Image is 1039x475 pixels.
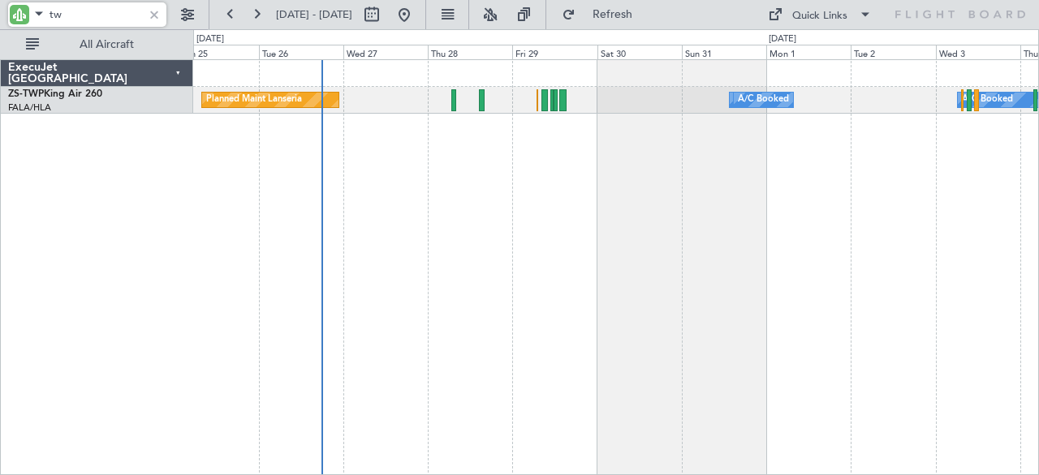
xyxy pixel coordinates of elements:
span: [DATE] - [DATE] [276,7,352,22]
div: Wed 3 [936,45,1020,59]
div: Fri 29 [512,45,597,59]
div: Sat 30 [597,45,682,59]
button: Refresh [554,2,652,28]
a: ZS-TWPKing Air 260 [8,89,102,99]
button: All Aircraft [18,32,176,58]
input: A/C (Reg. or Type) [50,2,143,27]
div: Wed 27 [343,45,428,59]
span: All Aircraft [42,39,171,50]
div: Mon 1 [766,45,851,59]
div: Mon 25 [174,45,258,59]
div: [DATE] [769,32,796,46]
a: FALA/HLA [8,101,51,114]
div: Tue 2 [851,45,935,59]
span: ZS-TWP [8,89,44,99]
div: A/C Booked [738,88,789,112]
button: Quick Links [760,2,880,28]
span: Refresh [579,9,647,20]
div: Sun 31 [682,45,766,59]
div: Tue 26 [259,45,343,59]
div: Thu 28 [428,45,512,59]
div: Planned Maint Lanseria [206,88,302,112]
div: [DATE] [196,32,224,46]
div: Quick Links [792,8,847,24]
div: A/C Booked [962,88,1013,112]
